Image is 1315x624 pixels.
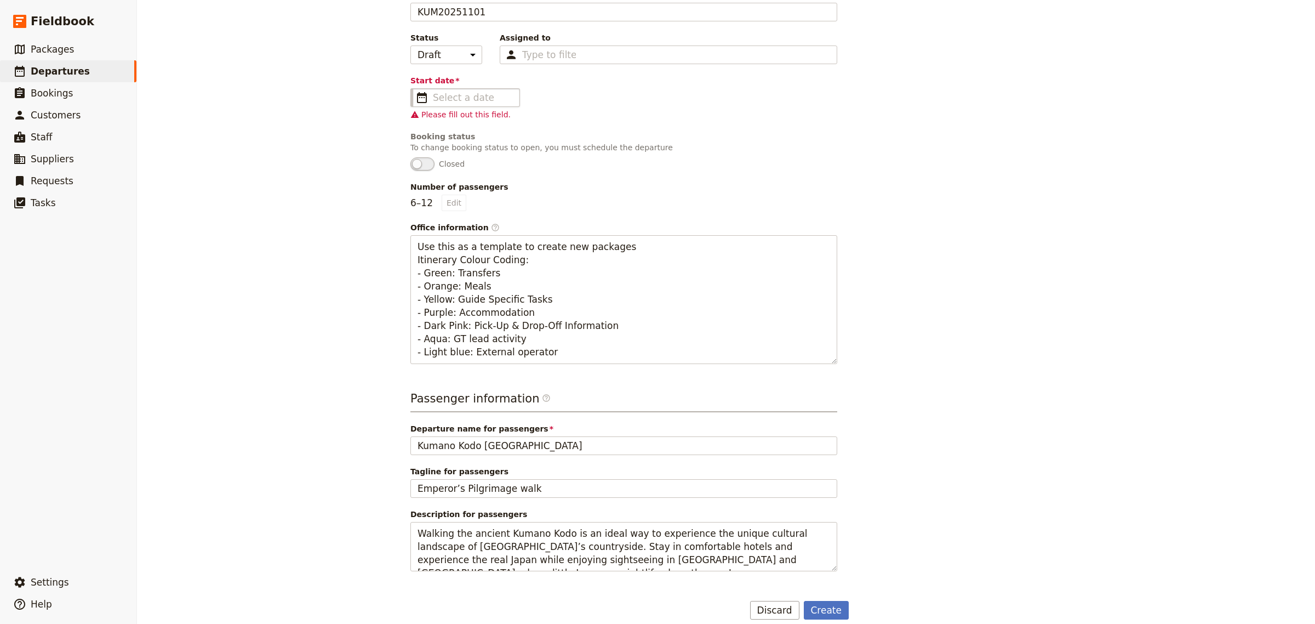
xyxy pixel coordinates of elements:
[410,522,837,572] textarea: Description for passengers
[31,44,74,55] span: Packages
[522,48,576,61] input: Assigned to
[410,3,837,21] input: Departure name / reference code
[31,197,56,208] span: Tasks
[410,436,837,455] input: Departure name for passengers
[410,390,837,412] h3: Passenger information
[410,466,837,477] span: Tagline for passengers
[410,109,837,120] li: Please fill out this field.
[31,577,69,588] span: Settings
[410,423,837,434] span: Departure name for passengers
[439,158,465,169] span: Closed
[410,479,837,498] input: Tagline for passengers
[542,394,551,407] span: ​
[804,601,849,620] button: Create
[491,223,500,232] span: ​
[750,601,799,620] button: Discard
[31,599,52,610] span: Help
[542,394,551,402] span: ​
[31,110,81,121] span: Customers
[31,88,73,99] span: Bookings
[410,509,837,520] span: Description for passengers
[410,195,466,211] p: 6 – 12
[31,66,90,77] span: Departures
[442,195,466,211] button: Number of passengers6–12
[410,235,837,364] textarea: Office information​
[31,154,74,164] span: Suppliers
[410,75,837,86] span: Start date
[410,32,482,43] span: Status
[415,91,428,104] span: ​
[433,91,513,104] input: Start date​
[31,13,94,30] span: Fieldbook
[500,32,837,43] span: Assigned to
[410,46,482,64] select: Status
[31,175,73,186] span: Requests
[410,142,837,153] p: To change booking status to open, you must schedule the departure
[31,132,53,143] span: Staff
[410,181,837,192] span: Number of passengers
[410,131,837,142] div: Booking status
[410,222,837,233] span: Office information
